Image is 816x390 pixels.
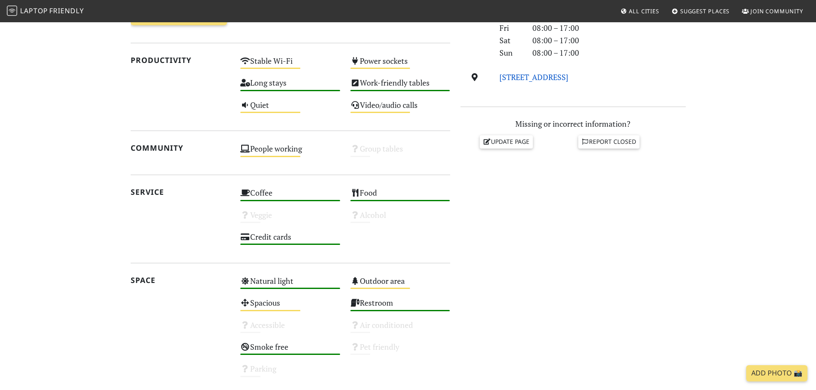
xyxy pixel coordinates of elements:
[617,3,663,19] a: All Cities
[235,340,345,362] div: Smoke free
[494,34,527,47] div: Sat
[235,208,345,230] div: Veggie
[345,186,455,208] div: Food
[235,230,345,252] div: Credit cards
[7,6,17,16] img: LaptopFriendly
[345,340,455,362] div: Pet friendly
[131,143,230,152] h2: Community
[235,142,345,164] div: People working
[345,98,455,120] div: Video/audio calls
[131,276,230,285] h2: Space
[345,76,455,98] div: Work-friendly tables
[49,6,84,15] span: Friendly
[20,6,48,15] span: Laptop
[345,54,455,76] div: Power sockets
[499,72,568,82] a: [STREET_ADDRESS]
[235,76,345,98] div: Long stays
[345,208,455,230] div: Alcohol
[345,296,455,318] div: Restroom
[527,34,691,47] div: 08:00 – 17:00
[746,365,807,381] a: Add Photo 📸
[345,274,455,296] div: Outdoor area
[680,7,730,15] span: Suggest Places
[235,54,345,76] div: Stable Wi-Fi
[235,296,345,318] div: Spacious
[738,3,807,19] a: Join Community
[750,7,803,15] span: Join Community
[460,118,686,130] p: Missing or incorrect information?
[527,47,691,59] div: 08:00 – 17:00
[527,22,691,34] div: 08:00 – 17:00
[494,22,527,34] div: Fri
[235,274,345,296] div: Natural light
[235,98,345,120] div: Quiet
[494,47,527,59] div: Sun
[235,362,345,384] div: Parking
[7,4,84,19] a: LaptopFriendly LaptopFriendly
[345,318,455,340] div: Air conditioned
[668,3,733,19] a: Suggest Places
[480,135,533,148] a: Update page
[629,7,659,15] span: All Cities
[578,135,640,148] a: Report closed
[131,56,230,65] h2: Productivity
[345,142,455,164] div: Group tables
[235,186,345,208] div: Coffee
[235,318,345,340] div: Accessible
[131,188,230,196] h2: Service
